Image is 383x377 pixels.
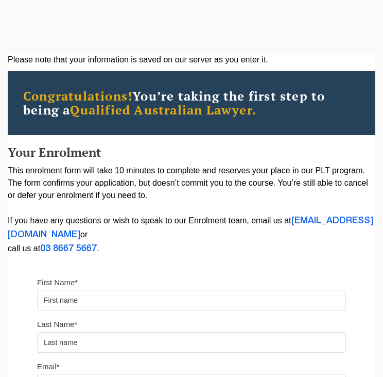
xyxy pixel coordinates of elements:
span: Congratulations! [23,88,132,104]
p: This enrolment form will take 10 minutes to complete and reserves your place in our PLT program. ... [8,165,375,256]
label: First Name* [37,277,78,288]
a: [EMAIL_ADDRESS][DOMAIN_NAME] [8,217,373,239]
a: 03 8667 5667 [40,244,97,253]
h2: Your Enrolment [8,145,375,159]
h2: You’re taking the first step to being a [23,89,360,117]
label: Email* [37,362,59,372]
input: First name [37,290,346,310]
input: Last name [37,332,346,353]
div: Please note that your information is saved on our server as you enter it. [8,54,375,66]
span: Qualified Australian Lawyer. [70,102,256,118]
label: Last Name* [37,319,77,330]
